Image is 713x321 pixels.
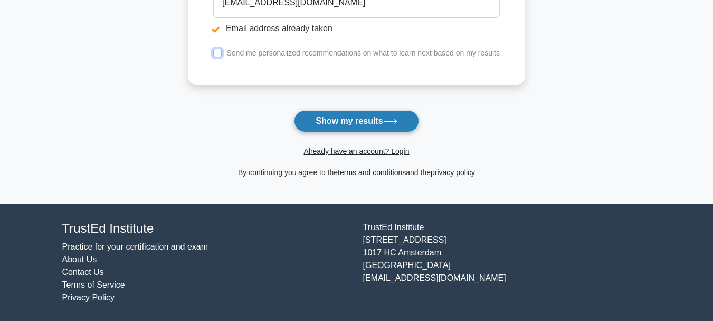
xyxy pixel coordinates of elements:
[303,147,409,155] a: Already have an account? Login
[62,242,208,251] a: Practice for your certification and exam
[182,166,531,179] div: By continuing you agree to the and the
[213,22,500,35] li: Email address already taken
[62,280,125,289] a: Terms of Service
[338,168,406,177] a: terms and conditions
[62,293,115,302] a: Privacy Policy
[62,268,104,277] a: Contact Us
[357,221,658,304] div: TrustEd Institute [STREET_ADDRESS] 1017 HC Amsterdam [GEOGRAPHIC_DATA] [EMAIL_ADDRESS][DOMAIN_NAME]
[226,49,500,57] label: Send me personalized recommendations on what to learn next based on my results
[294,110,419,132] button: Show my results
[62,221,350,236] h4: TrustEd Institute
[62,255,97,264] a: About Us
[431,168,475,177] a: privacy policy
